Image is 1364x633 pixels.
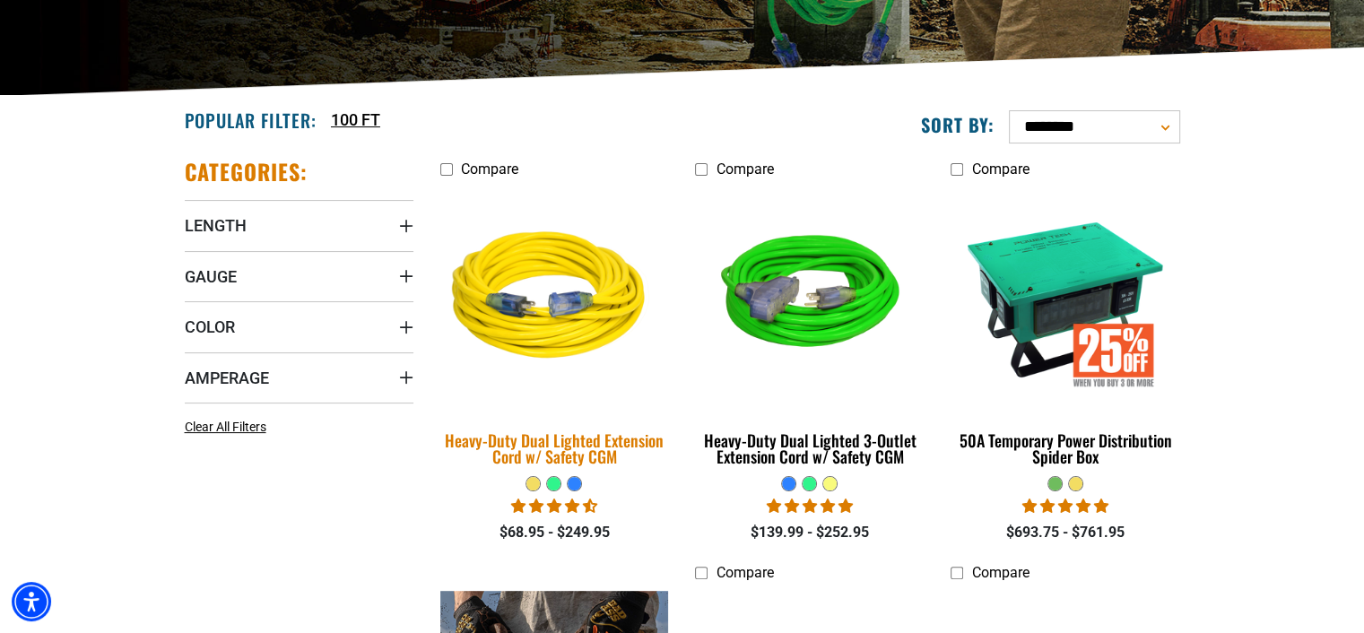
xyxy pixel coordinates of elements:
[185,420,266,434] span: Clear All Filters
[185,200,413,250] summary: Length
[185,352,413,403] summary: Amperage
[185,301,413,351] summary: Color
[429,184,680,413] img: yellow
[1022,498,1108,515] span: 5.00 stars
[951,186,1179,475] a: 50A Temporary Power Distribution Spider Box 50A Temporary Power Distribution Spider Box
[716,160,773,178] span: Compare
[12,582,51,621] div: Accessibility Menu
[331,108,380,132] a: 100 FT
[185,418,274,437] a: Clear All Filters
[952,195,1178,402] img: 50A Temporary Power Distribution Spider Box
[716,564,773,581] span: Compare
[185,368,269,388] span: Amperage
[511,498,597,515] span: 4.64 stars
[921,113,995,136] label: Sort by:
[695,432,924,464] div: Heavy-Duty Dual Lighted 3-Outlet Extension Cord w/ Safety CGM
[440,522,669,543] div: $68.95 - $249.95
[695,186,924,475] a: neon green Heavy-Duty Dual Lighted 3-Outlet Extension Cord w/ Safety CGM
[185,266,237,287] span: Gauge
[185,158,308,186] h2: Categories:
[695,522,924,543] div: $139.99 - $252.95
[971,564,1029,581] span: Compare
[185,251,413,301] summary: Gauge
[951,432,1179,464] div: 50A Temporary Power Distribution Spider Box
[185,108,317,132] h2: Popular Filter:
[461,160,518,178] span: Compare
[185,316,235,337] span: Color
[697,195,923,402] img: neon green
[185,215,247,236] span: Length
[440,432,669,464] div: Heavy-Duty Dual Lighted Extension Cord w/ Safety CGM
[767,498,853,515] span: 4.92 stars
[440,186,669,475] a: yellow Heavy-Duty Dual Lighted Extension Cord w/ Safety CGM
[971,160,1029,178] span: Compare
[951,522,1179,543] div: $693.75 - $761.95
